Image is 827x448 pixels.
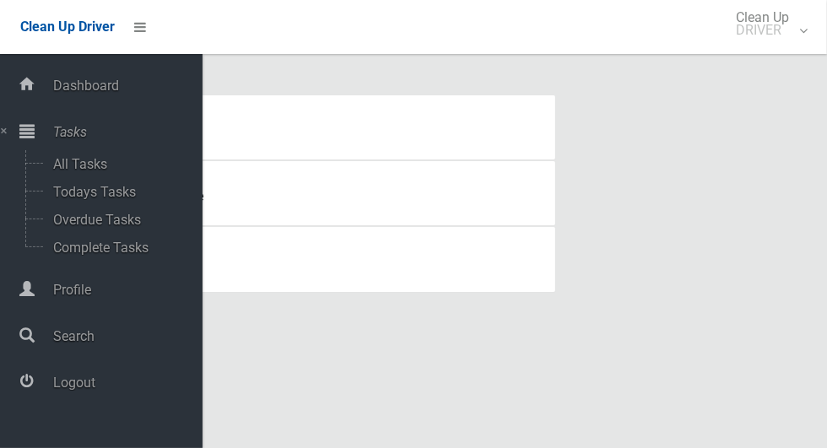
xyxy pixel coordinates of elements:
small: DRIVER [736,24,789,36]
span: Clean Up Driver [20,19,115,35]
span: Tasks [48,124,203,140]
span: All Tasks [48,156,188,172]
span: Logout [48,375,203,391]
a: Clean Up Driver [20,14,115,40]
span: Profile [48,282,203,298]
span: Overdue Tasks [48,212,188,228]
span: Complete Tasks [48,240,188,256]
span: Dashboard [48,78,203,94]
span: Search [48,328,203,344]
span: Clean Up [727,11,806,36]
span: Todays Tasks [48,184,188,200]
